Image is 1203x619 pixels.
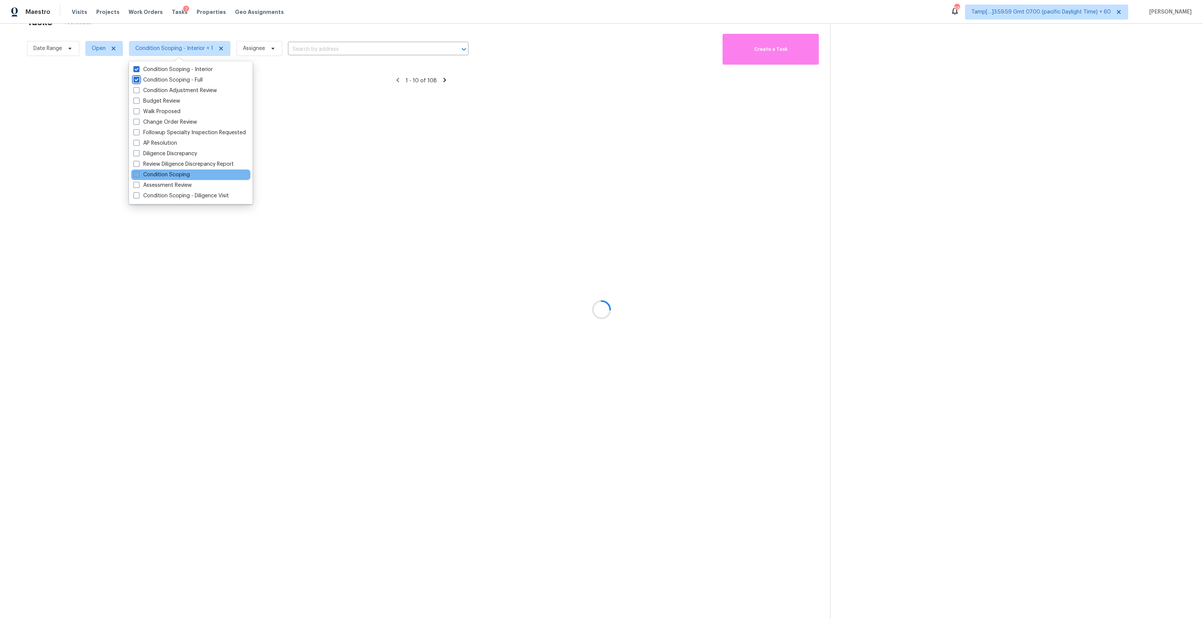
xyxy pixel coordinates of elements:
label: Change Order Review [133,118,197,126]
div: 7 [183,6,189,13]
label: Condition Scoping - Interior [133,66,213,73]
label: Review Diligence Discrepancy Report [133,160,234,168]
label: AP Resolution [133,139,177,147]
label: Diligence Discrepancy [133,150,197,157]
label: Condition Adjustment Review [133,87,217,94]
div: 660 [954,5,959,12]
label: Condition Scoping - Diligence Visit [133,192,229,200]
label: Condition Scoping [133,171,190,179]
label: Budget Review [133,97,180,105]
label: Followup Specialty Inspection Requested [133,129,246,136]
label: Condition Scoping - Full [133,76,203,84]
label: Assessment Review [133,182,192,189]
label: Walk Proposed [133,108,180,115]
